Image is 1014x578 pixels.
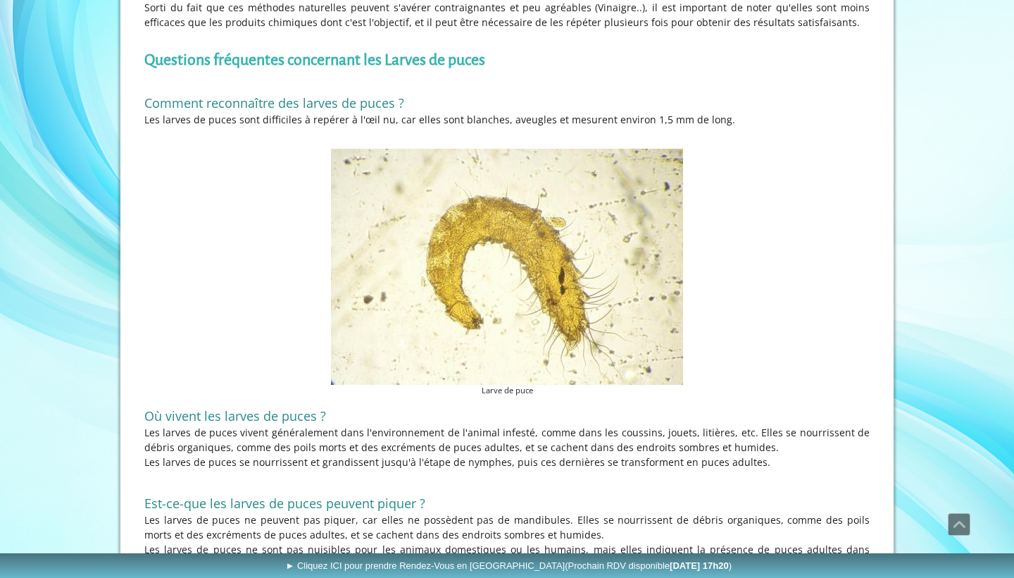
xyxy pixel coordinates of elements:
span: Défiler vers le haut [949,514,970,535]
span: Sorti du fait que ces méthodes naturelles peuvent s'avérer contraignantes et peu agréables (Vinai... [144,1,870,29]
b: [DATE] 17h20 [670,560,729,571]
a: Défiler vers le haut [948,513,970,536]
p: Les larves de puces sont difficiles à repérer à l'œil nu, car elles sont blanches, aveugles et me... [144,112,870,127]
span: Comment reconnaître des larves de puces ? [144,94,404,111]
span: ► Cliquez ICI pour prendre Rendez-Vous en [GEOGRAPHIC_DATA] [285,560,732,571]
img: Larve de puce [331,149,683,385]
span: (Prochain RDV disponible ) [565,560,732,571]
p: Les larves de puces ne peuvent pas piquer, car elles ne possèdent pas de mandibules. Elles se nou... [144,512,870,542]
figcaption: Larve de puce [331,385,683,397]
strong: Questions fréquentes concernant les Larves de puces [144,51,485,68]
span: Où vivent les larves de puces ? [144,407,326,424]
p: Les larves de puces se nourrissent et grandissent jusqu'à l'étape de nymphes, puis ces dernières ... [144,455,870,469]
span: Est-ce-que les larves de puces peuvent piquer ? [144,495,425,512]
p: Les larves de puces vivent généralement dans l'environnement de l'animal infesté, comme dans les ... [144,425,870,455]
